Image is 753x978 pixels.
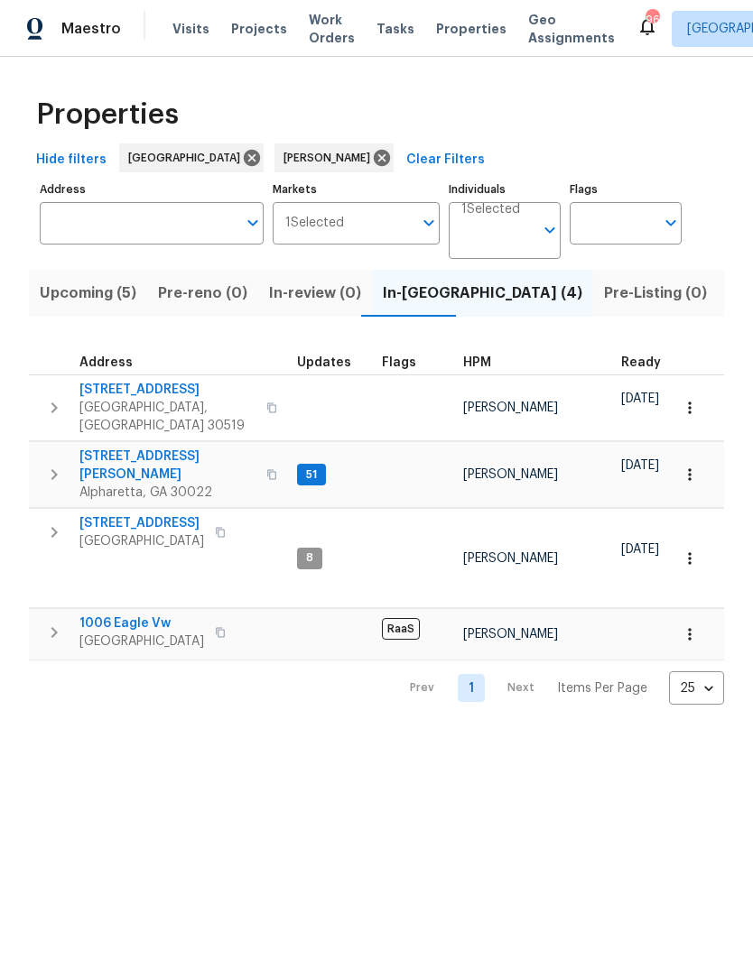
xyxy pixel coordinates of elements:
[393,671,724,705] nav: Pagination Navigation
[399,143,492,177] button: Clear Filters
[621,459,659,472] span: [DATE]
[406,149,485,171] span: Clear Filters
[128,149,247,167] span: [GEOGRAPHIC_DATA]
[463,628,558,641] span: [PERSON_NAME]
[61,20,121,38] span: Maestro
[79,399,256,435] span: [GEOGRAPHIC_DATA], [GEOGRAPHIC_DATA] 30519
[158,281,247,306] span: Pre-reno (0)
[79,614,204,632] span: 1006 Eagle Vw
[458,674,485,702] a: Goto page 1
[79,514,204,532] span: [STREET_ADDRESS]
[382,618,420,640] span: RaaS
[463,356,491,369] span: HPM
[449,184,561,195] label: Individuals
[621,543,659,556] span: [DATE]
[79,356,133,369] span: Address
[299,550,321,566] span: 8
[36,149,107,171] span: Hide filters
[79,381,256,399] span: [STREET_ADDRESS]
[284,149,377,167] span: [PERSON_NAME]
[36,106,179,124] span: Properties
[40,184,264,195] label: Address
[309,11,355,47] span: Work Orders
[537,217,562,243] button: Open
[274,143,394,172] div: [PERSON_NAME]
[285,216,344,231] span: 1 Selected
[269,281,361,306] span: In-review (0)
[79,484,256,502] span: Alpharetta, GA 30022
[40,281,136,306] span: Upcoming (5)
[621,356,677,369] div: Earliest renovation start date (first business day after COE or Checkout)
[463,468,558,481] span: [PERSON_NAME]
[621,392,659,405] span: [DATE]
[646,11,658,29] div: 96
[528,11,615,47] span: Geo Assignments
[604,281,707,306] span: Pre-Listing (0)
[383,281,582,306] span: In-[GEOGRAPHIC_DATA] (4)
[461,202,520,217] span: 1 Selected
[172,20,209,38] span: Visits
[669,665,724,712] div: 25
[231,20,287,38] span: Projects
[463,401,558,414] span: [PERSON_NAME]
[416,210,442,235] button: Open
[463,552,558,565] span: [PERSON_NAME]
[273,184,441,195] label: Markets
[240,210,265,235] button: Open
[570,184,682,195] label: Flags
[658,210,683,235] button: Open
[621,356,661,369] span: Ready
[29,143,114,177] button: Hide filters
[79,447,256,484] span: [STREET_ADDRESS][PERSON_NAME]
[119,143,264,172] div: [GEOGRAPHIC_DATA]
[382,356,416,369] span: Flags
[79,632,204,650] span: [GEOGRAPHIC_DATA]
[297,356,351,369] span: Updates
[376,23,414,35] span: Tasks
[299,467,324,483] span: 51
[557,679,647,697] p: Items Per Page
[79,532,204,550] span: [GEOGRAPHIC_DATA]
[436,20,507,38] span: Properties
